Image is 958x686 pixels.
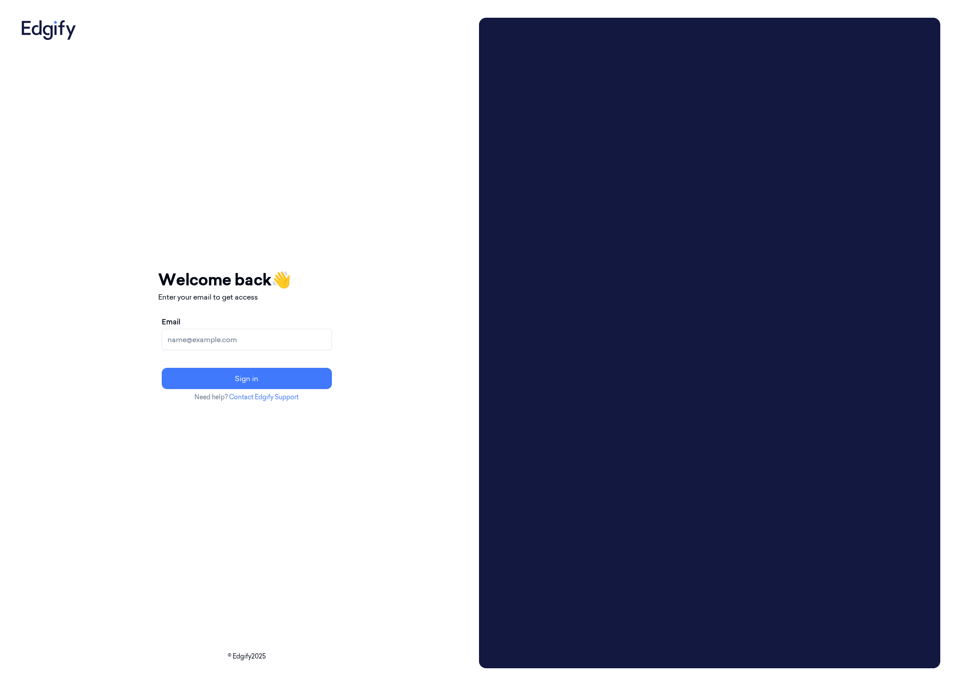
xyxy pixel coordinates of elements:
[162,368,332,389] button: Sign in
[158,292,335,302] p: Enter your email to get access
[158,393,335,402] p: Need help?
[162,316,180,327] label: Email
[162,329,332,350] input: name@example.com
[158,268,335,292] h1: Welcome back 👋
[229,393,299,401] a: Contact Edgify Support
[18,652,475,661] p: © Edgify 2025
